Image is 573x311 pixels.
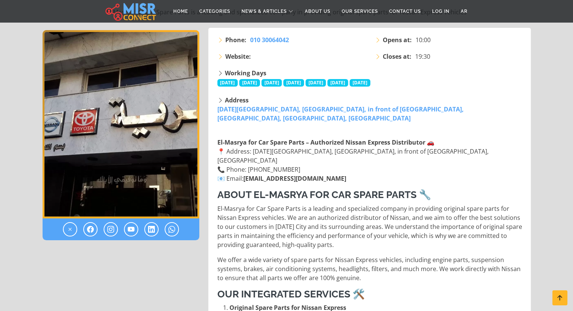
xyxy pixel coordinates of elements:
[306,79,326,87] span: [DATE]
[168,4,194,18] a: Home
[43,30,199,218] img: Egyptian Auto Spare Parts
[384,4,426,18] a: Contact Us
[225,96,249,104] strong: Address
[225,69,266,77] strong: Working Days
[416,35,431,44] span: 10:00
[217,189,523,201] h3: About El-Masrya for Car Spare Parts 🔧
[243,174,346,183] a: [EMAIL_ADDRESS][DOMAIN_NAME]
[217,105,464,122] a: [DATE][GEOGRAPHIC_DATA], [GEOGRAPHIC_DATA], in front of [GEOGRAPHIC_DATA], [GEOGRAPHIC_DATA], [GE...
[236,4,299,18] a: News & Articles
[426,4,455,18] a: Log in
[217,288,523,300] h3: Our Integrated Services 🛠️
[261,79,282,87] span: [DATE]
[455,4,473,18] a: AR
[415,52,430,61] span: 19:30
[383,52,411,61] strong: Closes at:
[217,79,238,87] span: [DATE]
[336,4,384,18] a: Our Services
[350,79,370,87] span: [DATE]
[217,204,523,249] p: El-Masrya for Car Spare Parts is a leading and specialized company in providing original spare pa...
[241,8,287,15] span: News & Articles
[217,255,523,282] p: We offer a wide variety of spare parts for Nissan Express vehicles, including engine parts, suspe...
[194,4,236,18] a: Categories
[250,35,289,44] a: 010 30064042
[327,79,348,87] span: [DATE]
[250,36,289,44] span: 010 30064042
[383,35,412,44] strong: Opens at:
[283,79,304,87] span: [DATE]
[217,138,434,146] strong: El-Masrya for Car Spare Parts – Authorized Nissan Express Distributor 🚗
[299,4,336,18] a: About Us
[239,79,260,87] span: [DATE]
[43,30,199,218] div: 1 / 1
[217,138,523,183] p: 📍 Address: [DATE][GEOGRAPHIC_DATA], [GEOGRAPHIC_DATA], in front of [GEOGRAPHIC_DATA], [GEOGRAPHIC...
[105,2,156,21] img: main.misr_connect
[225,52,251,61] strong: Website:
[225,35,246,44] strong: Phone:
